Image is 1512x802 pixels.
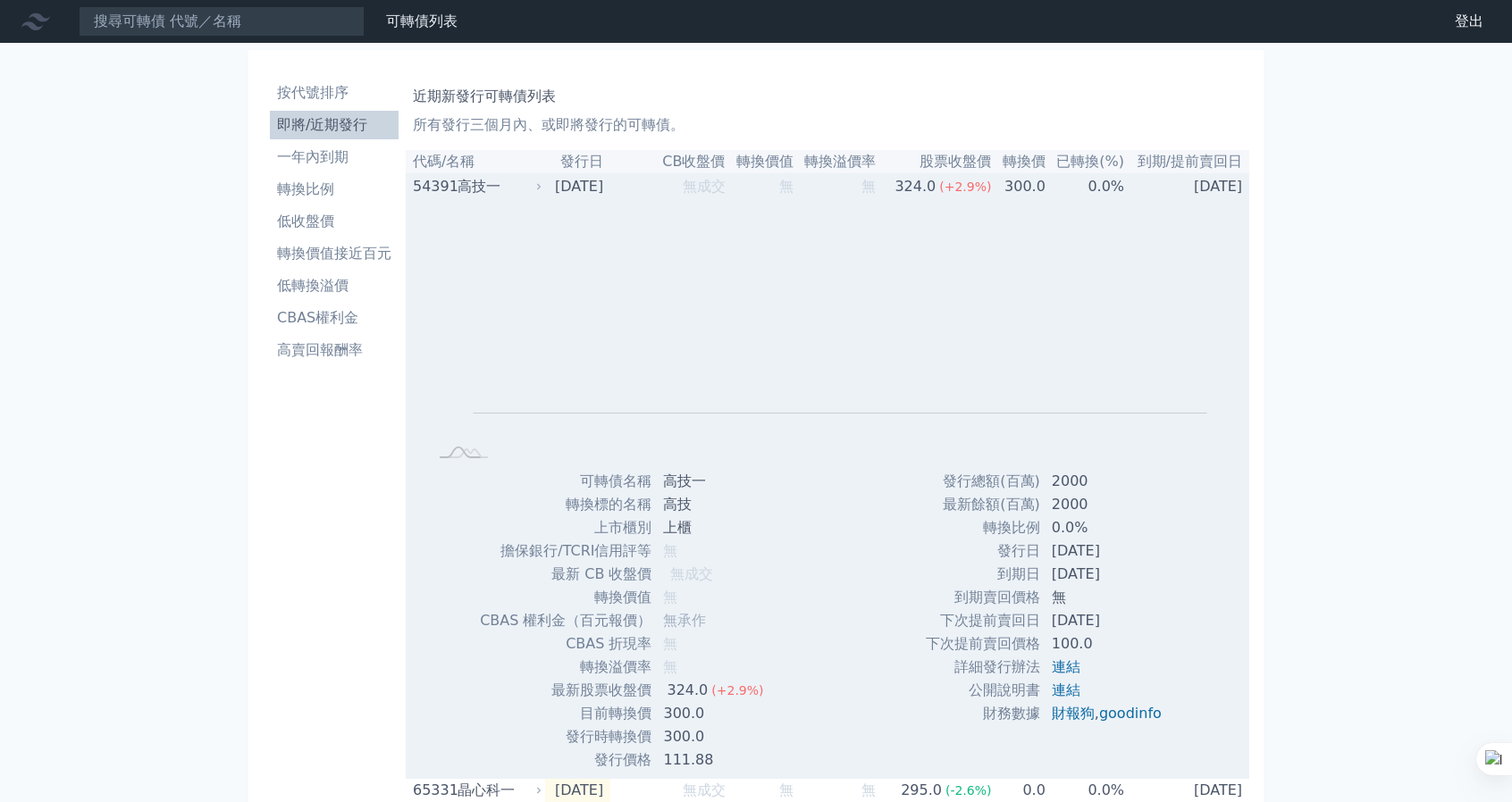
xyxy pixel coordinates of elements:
td: 300.0 [652,702,777,725]
a: 登出 [1441,7,1498,36]
td: [DATE] [1041,609,1176,632]
span: 無 [779,781,794,798]
g: Chart [457,226,1207,439]
td: 2000 [1041,470,1176,493]
td: 發行價格 [479,748,652,772]
span: 無 [663,635,677,652]
td: 111.88 [652,748,777,772]
td: 轉換價值 [479,586,652,609]
td: 最新餘額(百萬) [925,493,1041,516]
td: 公開說明書 [925,679,1041,702]
td: 0.0 [992,779,1046,802]
li: 高賣回報酬率 [270,339,399,361]
span: 無 [779,178,794,195]
td: 下次提前賣回日 [925,609,1041,632]
input: 搜尋可轉債 代號／名稱 [79,6,365,37]
li: 低轉換溢價 [270,275,399,297]
td: 300.0 [992,174,1046,198]
a: 財報狗 [1052,705,1095,722]
span: 無 [861,781,876,798]
th: 到期/提前賣回日 [1125,150,1249,174]
div: 324.0 [891,176,939,197]
a: 一年內到期 [270,143,399,171]
td: [DATE] [1041,539,1176,563]
span: 無成交 [683,781,726,798]
a: 低收盤價 [270,207,399,236]
th: 轉換價 [992,150,1046,174]
td: 300.0 [652,725,777,748]
span: (+2.9%) [711,683,763,698]
th: 已轉換(%) [1046,150,1125,174]
th: 轉換價值 [727,150,794,174]
h1: 近期新發行可轉債列表 [413,86,1242,107]
span: 無 [861,178,876,195]
div: 65331 [413,780,453,801]
td: CBAS 權利金（百元報價） [479,609,652,632]
td: 擔保銀行/TCRI信用評等 [479,539,652,563]
a: goodinfo [1099,705,1162,722]
li: CBAS權利金 [270,307,399,329]
td: 最新 CB 收盤價 [479,563,652,586]
a: 轉換價值接近百元 [270,239,399,268]
td: 發行時轉換價 [479,725,652,748]
th: 股票收盤價 [877,150,992,174]
li: 一年內到期 [270,146,399,168]
th: 代碼/名稱 [406,150,545,174]
span: 無 [663,542,677,559]
th: 轉換溢價率 [794,150,878,174]
a: 連結 [1052,658,1080,675]
td: 高技一 [652,470,777,493]
td: 最新股票收盤價 [479,679,652,702]
td: 發行總額(百萬) [925,470,1041,493]
a: 按代號排序 [270,79,399,107]
span: (+2.9%) [939,180,991,194]
td: 財務數據 [925,702,1041,725]
li: 轉換價值接近百元 [270,243,399,264]
span: 無 [663,658,677,675]
div: 高技一 [458,176,538,197]
td: [DATE] [545,779,610,802]
td: 下次提前賣回價格 [925,632,1041,656]
td: 可轉債名稱 [479,470,652,493]
li: 低收盤價 [270,211,399,232]
td: 到期日 [925,563,1041,586]
td: 上櫃 [652,516,777,539]
th: 發行日 [545,150,610,174]
td: 發行日 [925,539,1041,563]
a: CBAS權利金 [270,304,399,332]
div: 聊天小工具 [1423,716,1512,802]
a: 高賣回報酬率 [270,336,399,364]
a: 即將/近期發行 [270,111,399,139]
span: 無成交 [670,565,713,582]
td: 2000 [1041,493,1176,516]
td: 無 [1041,586,1176,609]
a: 轉換比例 [270,175,399,204]
td: 上市櫃別 [479,516,652,539]
li: 即將/近期發行 [270,114,399,136]
td: 0.0% [1046,779,1125,802]
td: 轉換溢價率 [479,656,652,679]
span: 無成交 [683,178,726,195]
p: 所有發行三個月內、或即將發行的可轉債。 [413,114,1242,136]
td: 轉換標的名稱 [479,493,652,516]
a: 連結 [1052,681,1080,698]
td: 詳細發行辦法 [925,656,1041,679]
div: 晶心科一 [458,780,538,801]
div: 324.0 [663,680,711,701]
td: , [1041,702,1176,725]
td: [DATE] [1125,174,1249,198]
iframe: Chat Widget [1423,716,1512,802]
td: [DATE] [545,174,610,198]
td: CBAS 折現率 [479,632,652,656]
li: 按代號排序 [270,82,399,104]
td: 0.0% [1041,516,1176,539]
td: [DATE] [1125,779,1249,802]
td: 到期賣回價格 [925,586,1041,609]
span: 無 [663,589,677,606]
td: 0.0% [1046,174,1125,198]
span: (-2.6%) [945,783,992,798]
span: 無承作 [663,612,706,629]
li: 轉換比例 [270,179,399,200]
td: 100.0 [1041,632,1176,656]
div: 295.0 [897,780,945,801]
